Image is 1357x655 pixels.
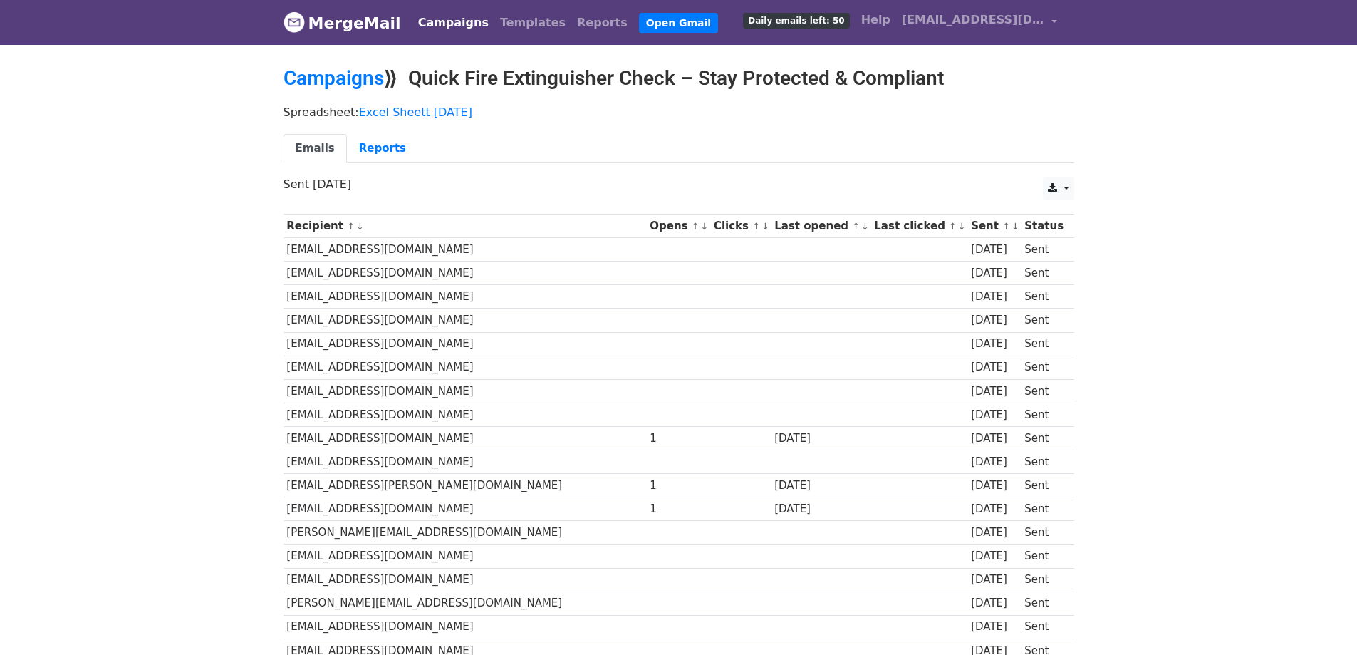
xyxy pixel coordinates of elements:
[347,221,355,232] a: ↑
[284,177,1074,192] p: Sent [DATE]
[1021,568,1066,592] td: Sent
[971,265,1018,282] div: [DATE]
[871,215,968,238] th: Last clicked
[284,11,305,33] img: MergeMail logo
[412,9,494,37] a: Campaigns
[852,221,860,232] a: ↑
[356,221,364,232] a: ↓
[1002,221,1010,232] a: ↑
[359,105,472,119] a: Excel Sheett [DATE]
[971,242,1018,258] div: [DATE]
[284,450,647,474] td: [EMAIL_ADDRESS][DOMAIN_NAME]
[971,359,1018,376] div: [DATE]
[1021,403,1066,426] td: Sent
[284,403,647,426] td: [EMAIL_ADDRESS][DOMAIN_NAME]
[1021,238,1066,262] td: Sent
[650,478,707,494] div: 1
[571,9,633,37] a: Reports
[284,521,647,545] td: [PERSON_NAME][EMAIL_ADDRESS][DOMAIN_NAME]
[284,309,647,332] td: [EMAIL_ADDRESS][DOMAIN_NAME]
[284,66,384,90] a: Campaigns
[1021,332,1066,356] td: Sent
[710,215,771,238] th: Clicks
[737,6,855,34] a: Daily emails left: 50
[1021,379,1066,403] td: Sent
[971,430,1018,447] div: [DATE]
[701,221,709,232] a: ↓
[647,215,711,238] th: Opens
[1021,615,1066,639] td: Sent
[949,221,957,232] a: ↑
[284,615,647,639] td: [EMAIL_ADDRESS][DOMAIN_NAME]
[761,221,769,232] a: ↓
[971,572,1018,588] div: [DATE]
[861,221,869,232] a: ↓
[971,383,1018,400] div: [DATE]
[284,545,647,568] td: [EMAIL_ADDRESS][DOMAIN_NAME]
[284,262,647,285] td: [EMAIL_ADDRESS][DOMAIN_NAME]
[284,8,401,38] a: MergeMail
[284,592,647,615] td: [PERSON_NAME][EMAIL_ADDRESS][DOMAIN_NAME]
[1021,309,1066,332] td: Sent
[896,6,1063,39] a: [EMAIL_ADDRESS][DOMAIN_NAME]
[284,474,647,497] td: [EMAIL_ADDRESS][PERSON_NAME][DOMAIN_NAME]
[971,407,1018,423] div: [DATE]
[971,595,1018,612] div: [DATE]
[1021,262,1066,285] td: Sent
[971,548,1018,564] div: [DATE]
[284,332,647,356] td: [EMAIL_ADDRESS][DOMAIN_NAME]
[971,312,1018,329] div: [DATE]
[639,13,718,33] a: Open Gmail
[284,215,647,238] th: Recipient
[774,430,867,447] div: [DATE]
[971,501,1018,517] div: [DATE]
[284,66,1074,91] h2: ⟫ Quick Fire Extinguisher Check – Stay Protected & Compliant
[284,497,647,521] td: [EMAIL_ADDRESS][DOMAIN_NAME]
[284,285,647,309] td: [EMAIL_ADDRESS][DOMAIN_NAME]
[1021,474,1066,497] td: Sent
[1021,521,1066,545] td: Sent
[958,221,966,232] a: ↓
[284,426,647,450] td: [EMAIL_ADDRESS][DOMAIN_NAME]
[774,478,867,494] div: [DATE]
[1012,221,1019,232] a: ↓
[856,6,896,34] a: Help
[1021,356,1066,379] td: Sent
[284,379,647,403] td: [EMAIL_ADDRESS][DOMAIN_NAME]
[774,501,867,517] div: [DATE]
[650,430,707,447] div: 1
[284,356,647,379] td: [EMAIL_ADDRESS][DOMAIN_NAME]
[284,134,347,163] a: Emails
[971,525,1018,541] div: [DATE]
[971,289,1018,305] div: [DATE]
[971,454,1018,470] div: [DATE]
[1021,285,1066,309] td: Sent
[284,238,647,262] td: [EMAIL_ADDRESS][DOMAIN_NAME]
[771,215,870,238] th: Last opened
[971,478,1018,494] div: [DATE]
[1021,215,1066,238] th: Status
[692,221,700,232] a: ↑
[752,221,760,232] a: ↑
[494,9,571,37] a: Templates
[1021,450,1066,474] td: Sent
[967,215,1021,238] th: Sent
[347,134,418,163] a: Reports
[1021,497,1066,521] td: Sent
[1021,592,1066,615] td: Sent
[902,11,1044,29] span: [EMAIL_ADDRESS][DOMAIN_NAME]
[284,105,1074,120] p: Spreadsheet:
[971,619,1018,635] div: [DATE]
[284,568,647,592] td: [EMAIL_ADDRESS][DOMAIN_NAME]
[1021,426,1066,450] td: Sent
[650,501,707,517] div: 1
[1021,545,1066,568] td: Sent
[743,13,849,29] span: Daily emails left: 50
[971,336,1018,352] div: [DATE]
